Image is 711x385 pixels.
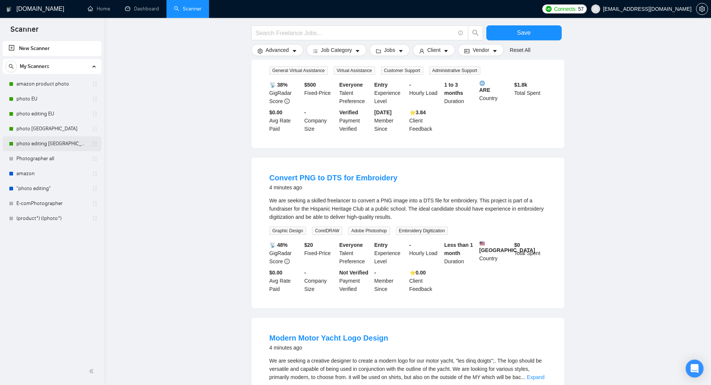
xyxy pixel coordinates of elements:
[269,270,283,276] b: $0.00
[408,108,443,133] div: Client Feedback
[593,6,598,12] span: user
[284,99,290,104] span: info-circle
[269,174,397,182] a: Convert PNG to DTS for Embroidery
[513,81,548,105] div: Total Spent
[527,374,545,380] a: Expand
[303,268,338,293] div: Company Size
[292,48,297,54] span: caret-down
[269,343,389,352] div: 4 minutes ago
[269,183,397,192] div: 4 minutes ago
[409,109,426,115] b: ⭐️ 3.84
[339,109,358,115] b: Verified
[464,48,470,54] span: idcard
[374,242,388,248] b: Entry
[458,31,463,35] span: info-circle
[89,367,96,375] span: double-left
[16,77,87,91] a: amazon product photo
[408,81,443,105] div: Hourly Load
[269,242,288,248] b: 📡 48%
[374,82,388,88] b: Entry
[92,186,98,192] span: holder
[510,46,530,54] a: Reset All
[16,211,87,226] a: (product*) ((photo*)
[554,5,576,13] span: Connects:
[443,81,478,105] div: Duration
[258,48,263,54] span: setting
[269,357,546,381] div: We are seeking a creative designer to create a modern logo for our motor yacht, "les dinq doigts"...
[468,25,483,40] button: search
[92,171,98,177] span: holder
[443,48,449,54] span: caret-down
[546,6,552,12] img: upwork-logo.png
[256,28,455,38] input: Search Freelance Jobs...
[492,48,498,54] span: caret-down
[92,81,98,87] span: holder
[284,259,290,264] span: info-circle
[369,44,410,56] button: folderJobscaret-down
[473,46,489,54] span: Vendor
[338,268,373,293] div: Payment Verified
[174,6,202,12] a: searchScanner
[303,108,338,133] div: Company Size
[458,44,503,56] button: idcardVendorcaret-down
[338,81,373,105] div: Talent Preference
[269,66,328,75] span: General Virtual Assistance
[396,227,448,235] span: Embroidery Digitization
[88,6,110,12] a: homeHome
[339,82,363,88] b: Everyone
[92,141,98,147] span: holder
[355,48,360,54] span: caret-down
[269,358,542,380] span: We are seeking a creative designer to create a modern logo for our motor yacht, "les dinq doigts"...
[409,82,411,88] b: -
[479,81,511,93] b: ARE
[304,82,316,88] b: $ 500
[373,81,408,105] div: Experience Level
[3,59,102,226] li: My Scanners
[479,241,535,253] b: [GEOGRAPHIC_DATA]
[92,201,98,207] span: holder
[339,270,368,276] b: Not Verified
[686,360,704,378] div: Open Intercom Messenger
[16,181,87,196] a: "photo editing"
[269,196,546,221] div: We are seeking a skilled freelancer to convert a PNG image into a DTS file for embroidery. This p...
[268,108,303,133] div: Avg Rate Paid
[304,270,306,276] b: -
[20,59,49,74] span: My Scanners
[480,81,485,86] img: 🌐
[478,241,513,266] div: Country
[478,81,513,105] div: Country
[486,25,562,40] button: Save
[696,6,708,12] a: setting
[443,241,478,266] div: Duration
[374,109,392,115] b: [DATE]
[338,241,373,266] div: Talent Preference
[408,268,443,293] div: Client Feedback
[303,81,338,105] div: Fixed-Price
[9,41,96,56] a: New Scanner
[92,156,98,162] span: holder
[321,46,352,54] span: Job Category
[444,82,463,96] b: 1 to 3 months
[16,106,87,121] a: photo editing EU
[251,44,303,56] button: settingAdvancedcaret-down
[125,6,159,12] a: dashboardDashboard
[4,24,44,40] span: Scanner
[409,270,426,276] b: ⭐️ 0.00
[6,3,12,15] img: logo
[468,30,483,36] span: search
[92,111,98,117] span: holder
[269,109,283,115] b: $0.00
[92,215,98,221] span: holder
[696,6,708,12] span: setting
[313,48,318,54] span: bars
[269,82,288,88] b: 📡 38%
[16,121,87,136] a: photo [GEOGRAPHIC_DATA]
[304,109,306,115] b: -
[373,268,408,293] div: Member Since
[429,66,480,75] span: Administrative Support
[3,41,102,56] li: New Scanner
[16,196,87,211] a: E-comPhotographer
[398,48,403,54] span: caret-down
[338,108,373,133] div: Payment Verified
[339,242,363,248] b: Everyone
